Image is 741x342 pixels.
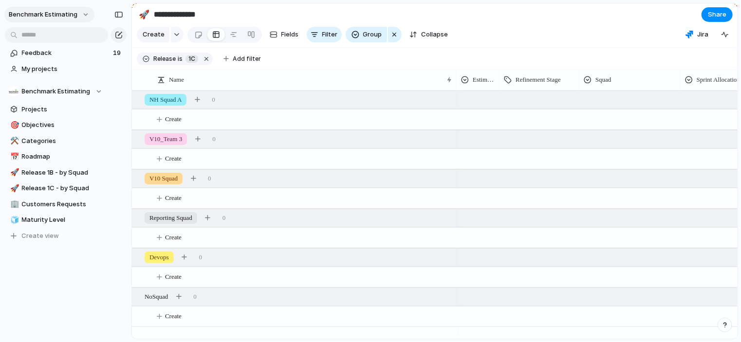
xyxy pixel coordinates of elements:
span: Benchmark Estimating [22,87,91,96]
button: Benchmark Estimating [5,84,127,99]
span: Group [363,30,382,39]
span: Release 1C - by Squad [22,183,123,193]
a: ⚒️Categories [5,134,127,148]
button: 🧊 [9,215,19,225]
button: Add filter [218,52,267,66]
a: 🧊Maturity Level [5,213,127,227]
button: is [176,54,185,64]
span: is [178,54,183,63]
a: Projects [5,102,127,117]
a: 🚀Release 1C - by Squad [5,181,127,196]
button: 🎯 [9,120,19,130]
button: Create [137,27,169,42]
button: Benchmark Estimating [4,7,94,22]
span: 0 [212,95,215,105]
span: 1C [188,54,195,63]
span: Release 1B - by Squad [22,168,123,178]
button: 📅 [9,152,19,162]
a: 🏢Customers Requests [5,197,127,212]
span: Feedback [22,48,110,58]
div: ⚒️ [10,135,17,146]
span: Release [153,54,176,63]
span: My projects [22,64,123,74]
button: 🏢 [9,199,19,209]
span: Customers Requests [22,199,123,209]
span: Refinement Stage [516,75,561,85]
span: Projects [22,105,123,114]
span: Create view [22,231,59,241]
span: Benchmark Estimating [9,10,77,19]
span: 0 [208,174,211,183]
button: Group [346,27,387,42]
span: Create [165,114,182,124]
button: Create view [5,229,127,243]
a: 🚀Release 1B - by Squad [5,165,127,180]
a: 🎯Objectives [5,118,127,132]
span: Create [165,154,182,163]
div: 📅 [10,151,17,162]
span: Filter [322,30,338,39]
span: Sprint Allocation [697,75,740,85]
span: Estimate (Size) [473,75,495,85]
span: Collapse [421,30,448,39]
span: V10 Squad [149,174,178,183]
span: Create [165,233,182,242]
div: 🧊 [10,215,17,226]
div: 🎯 [10,120,17,131]
button: Share [702,7,733,22]
button: 1C [184,54,200,64]
button: 🚀 [9,168,19,178]
span: Devops [149,252,169,262]
span: No Squad [145,292,168,302]
span: NH Squad A [149,95,182,105]
span: 0 [199,252,203,262]
span: 0 [212,134,216,144]
span: Objectives [22,120,123,130]
button: Collapse [406,27,452,42]
span: 0 [222,213,226,223]
div: 🚀 [10,183,17,194]
span: Reporting Squad [149,213,192,223]
div: 🚀 [139,8,149,21]
button: 🚀 [9,183,19,193]
span: Share [708,10,726,19]
span: Name [169,75,184,85]
a: 📅Roadmap [5,149,127,164]
span: Add filter [233,54,261,63]
span: Categories [22,136,123,146]
span: Roadmap [22,152,123,162]
span: Create [143,30,165,39]
span: Maturity Level [22,215,123,225]
button: Jira [682,27,712,42]
div: 🏢 [10,198,17,210]
span: Fields [281,30,299,39]
span: Squad [595,75,611,85]
span: V10_Team 3 [149,134,182,144]
button: Filter [307,27,342,42]
span: 0 [193,292,197,302]
button: Fields [266,27,303,42]
a: My projects [5,62,127,76]
span: Create [165,193,182,203]
button: 🚀 [136,7,152,22]
button: ⚒️ [9,136,19,146]
span: Create [165,311,182,321]
div: 🚀 [10,167,17,178]
span: 19 [113,48,123,58]
span: Jira [697,30,708,39]
span: Create [165,272,182,282]
a: Feedback19 [5,46,127,60]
